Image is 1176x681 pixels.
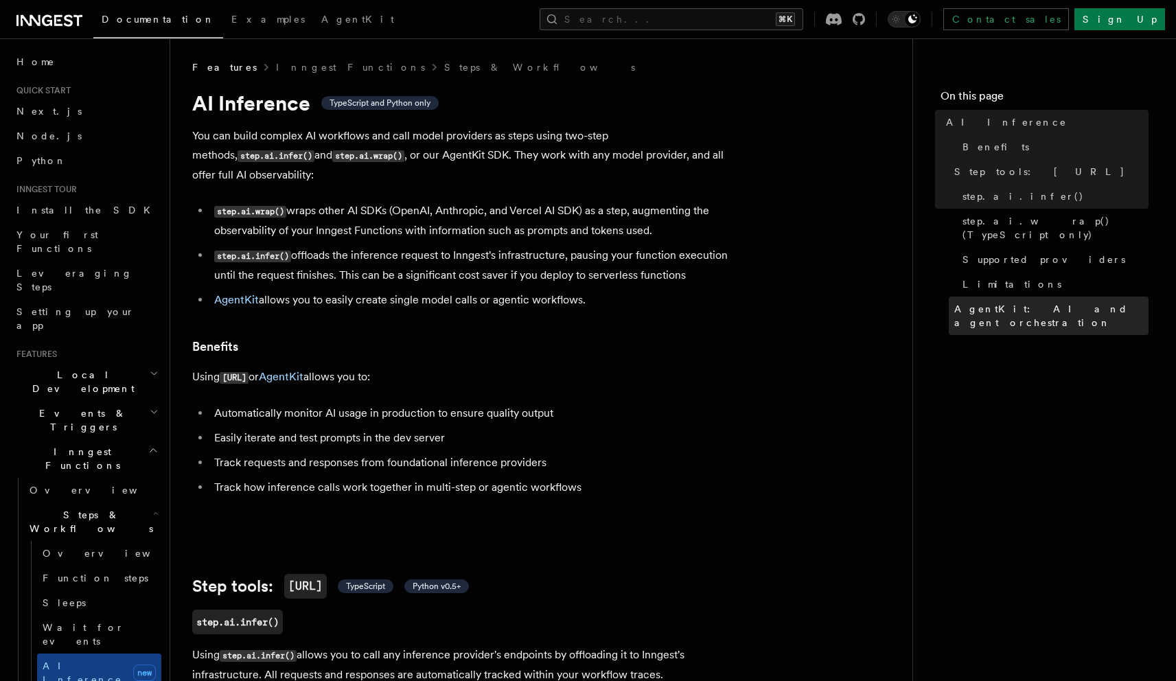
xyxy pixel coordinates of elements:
[11,349,57,360] span: Features
[11,445,148,472] span: Inngest Functions
[43,573,148,584] span: Function steps
[11,198,161,222] a: Install the SDK
[192,574,469,599] a: Step tools:[URL] TypeScript Python v0.5+
[962,253,1125,266] span: Supported providers
[210,201,741,240] li: wraps other AI SDKs (OpenAI, Anthropic, and Vercel AI SDK) as a step, augmenting the observabilit...
[220,650,297,662] code: step.ai.infer()
[11,368,150,395] span: Local Development
[192,91,741,115] h1: AI Inference
[192,60,257,74] span: Features
[11,261,161,299] a: Leveraging Steps
[11,406,150,434] span: Events & Triggers
[11,401,161,439] button: Events & Triggers
[16,306,135,331] span: Setting up your app
[16,205,159,216] span: Install the SDK
[16,268,132,292] span: Leveraging Steps
[941,88,1149,110] h4: On this page
[11,184,77,195] span: Inngest tour
[231,14,305,25] span: Examples
[11,148,161,173] a: Python
[957,209,1149,247] a: step.ai.wrap() (TypeScript only)
[941,110,1149,135] a: AI Inference
[37,590,161,615] a: Sleeps
[313,4,402,37] a: AgentKit
[11,299,161,338] a: Setting up your app
[214,206,286,218] code: step.ai.wrap()
[37,566,161,590] a: Function steps
[192,337,238,356] a: Benefits
[11,124,161,148] a: Node.js
[43,597,86,608] span: Sleeps
[43,622,124,647] span: Wait for events
[332,150,404,162] code: step.ai.wrap()
[259,370,303,383] a: AgentKit
[11,49,161,74] a: Home
[133,665,156,681] span: new
[1074,8,1165,30] a: Sign Up
[93,4,223,38] a: Documentation
[11,99,161,124] a: Next.js
[949,297,1149,335] a: AgentKit: AI and agent orchestration
[11,439,161,478] button: Inngest Functions
[16,106,82,117] span: Next.js
[957,135,1149,159] a: Benefits
[192,367,741,387] p: Using or allows you to:
[37,615,161,654] a: Wait for events
[284,574,327,599] code: [URL]
[43,548,184,559] span: Overview
[11,85,71,96] span: Quick start
[946,115,1067,129] span: AI Inference
[220,372,249,384] code: [URL]
[16,130,82,141] span: Node.js
[210,428,741,448] li: Easily iterate and test prompts in the dev server
[11,362,161,401] button: Local Development
[321,14,394,25] span: AgentKit
[210,453,741,472] li: Track requests and responses from foundational inference providers
[954,302,1149,330] span: AgentKit: AI and agent orchestration
[192,126,741,185] p: You can build complex AI workflows and call model providers as steps using two-step methods, and ...
[37,541,161,566] a: Overview
[238,150,314,162] code: step.ai.infer()
[192,610,283,634] a: step.ai.infer()
[16,55,55,69] span: Home
[949,159,1149,184] a: Step tools: [URL]
[957,272,1149,297] a: Limitations
[210,478,741,497] li: Track how inference calls work together in multi-step or agentic workflows
[444,60,635,74] a: Steps & Workflows
[957,247,1149,272] a: Supported providers
[962,214,1149,242] span: step.ai.wrap() (TypeScript only)
[24,478,161,503] a: Overview
[214,293,259,306] a: AgentKit
[943,8,1069,30] a: Contact sales
[24,508,153,535] span: Steps & Workflows
[957,184,1149,209] a: step.ai.infer()
[330,97,430,108] span: TypeScript and Python only
[214,251,291,262] code: step.ai.infer()
[346,581,385,592] span: TypeScript
[11,222,161,261] a: Your first Functions
[102,14,215,25] span: Documentation
[210,246,741,285] li: offloads the inference request to Inngest's infrastructure, pausing your function execution until...
[24,503,161,541] button: Steps & Workflows
[223,4,313,37] a: Examples
[16,229,98,254] span: Your first Functions
[210,404,741,423] li: Automatically monitor AI usage in production to ensure quality output
[954,165,1125,178] span: Step tools: [URL]
[962,277,1061,291] span: Limitations
[962,140,1029,154] span: Benefits
[540,8,803,30] button: Search...⌘K
[210,290,741,310] li: allows you to easily create single model calls or agentic workflows.
[30,485,171,496] span: Overview
[962,189,1084,203] span: step.ai.infer()
[776,12,795,26] kbd: ⌘K
[413,581,461,592] span: Python v0.5+
[888,11,921,27] button: Toggle dark mode
[276,60,425,74] a: Inngest Functions
[16,155,67,166] span: Python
